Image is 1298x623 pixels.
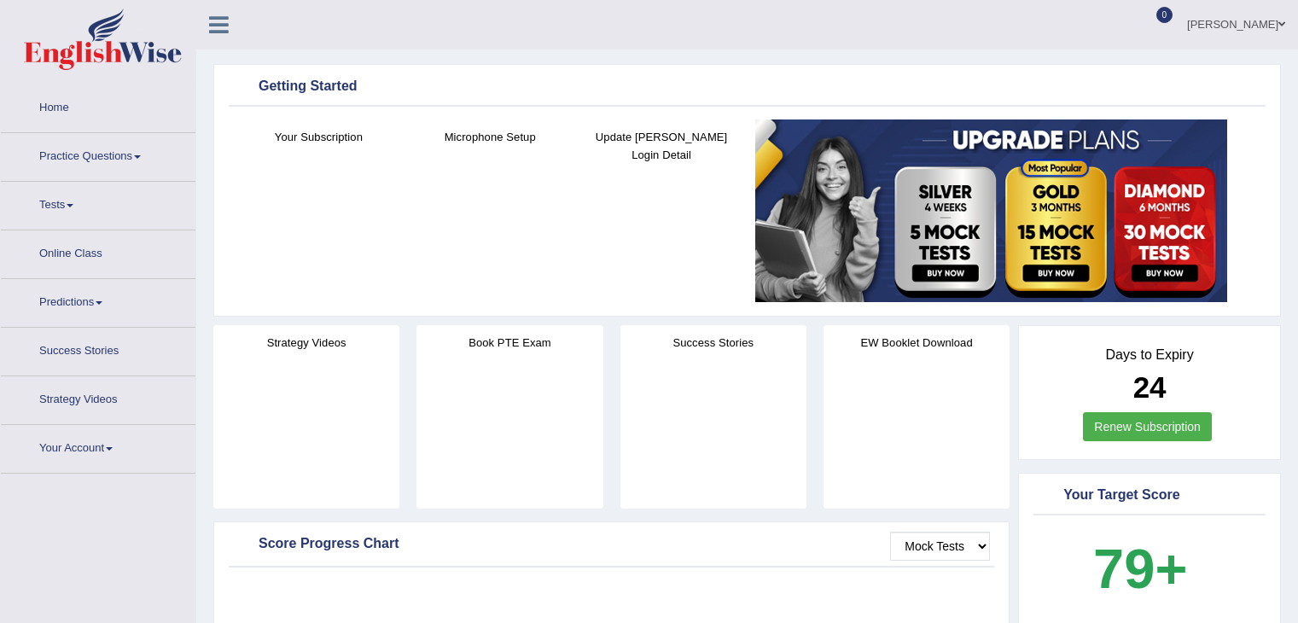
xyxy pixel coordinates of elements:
[233,532,990,557] div: Score Progress Chart
[585,128,739,164] h4: Update [PERSON_NAME] Login Detail
[755,119,1227,302] img: small5.jpg
[416,334,602,352] h4: Book PTE Exam
[1038,347,1261,363] h4: Days to Expiry
[233,74,1261,100] div: Getting Started
[1,328,195,370] a: Success Stories
[413,128,568,146] h4: Microphone Setup
[1,182,195,224] a: Tests
[1,133,195,176] a: Practice Questions
[1083,412,1212,441] a: Renew Subscription
[824,334,1010,352] h4: EW Booklet Download
[1,230,195,273] a: Online Class
[620,334,806,352] h4: Success Stories
[213,334,399,352] h4: Strategy Videos
[1,84,195,127] a: Home
[1156,7,1173,23] span: 0
[1038,483,1261,509] div: Your Target Score
[1,279,195,322] a: Predictions
[1093,538,1187,600] b: 79+
[1,376,195,419] a: Strategy Videos
[1133,370,1167,404] b: 24
[242,128,396,146] h4: Your Subscription
[1,425,195,468] a: Your Account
